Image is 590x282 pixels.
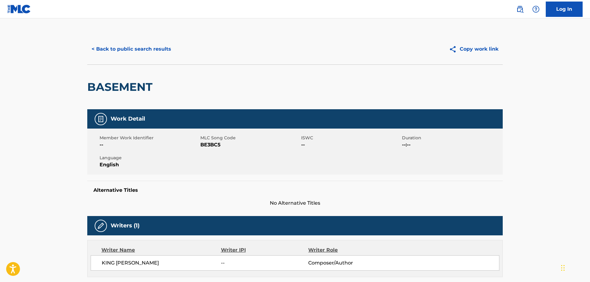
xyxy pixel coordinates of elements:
[200,135,300,141] span: MLC Song Code
[100,161,199,168] span: English
[97,115,104,123] img: Work Detail
[308,259,388,267] span: Composer/Author
[530,3,542,15] div: Help
[7,5,31,14] img: MLC Logo
[111,115,145,122] h5: Work Detail
[559,253,590,282] iframe: Chat Widget
[97,222,104,230] img: Writers
[101,246,221,254] div: Writer Name
[532,6,540,13] img: help
[561,259,565,277] div: Drag
[449,45,460,53] img: Copy work link
[87,199,503,207] span: No Alternative Titles
[93,187,497,193] h5: Alternative Titles
[200,141,300,149] span: BE3BC5
[87,41,175,57] button: < Back to public search results
[308,246,388,254] div: Writer Role
[102,259,221,267] span: KING [PERSON_NAME]
[301,135,400,141] span: ISWC
[221,246,309,254] div: Writer IPI
[516,6,524,13] img: search
[546,2,583,17] a: Log In
[402,141,501,149] span: --:--
[87,80,155,94] h2: BASEMENT
[402,135,501,141] span: Duration
[445,41,503,57] button: Copy work link
[514,3,526,15] a: Public Search
[100,135,199,141] span: Member Work Identifier
[221,259,308,267] span: --
[111,222,140,229] h5: Writers (1)
[100,141,199,149] span: --
[301,141,400,149] span: --
[100,155,199,161] span: Language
